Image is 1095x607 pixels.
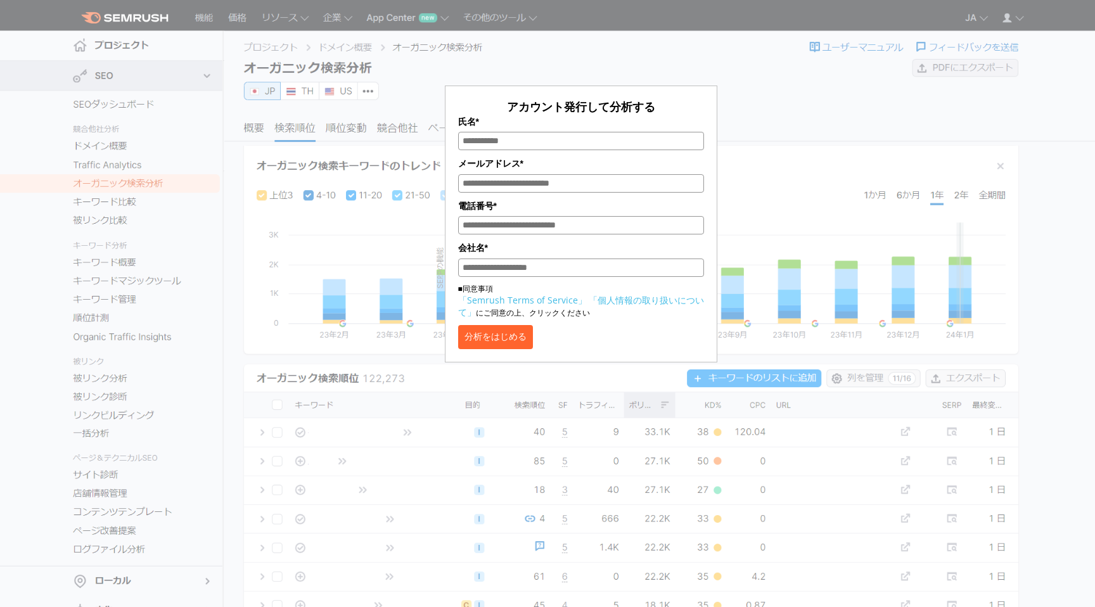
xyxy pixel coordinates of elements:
button: 分析をはじめる [458,325,533,349]
span: アカウント発行して分析する [507,99,655,114]
p: ■同意事項 にご同意の上、クリックください [458,283,704,319]
a: 「Semrush Terms of Service」 [458,294,587,306]
label: 電話番号* [458,199,704,213]
label: メールアドレス* [458,157,704,170]
a: 「個人情報の取り扱いについて」 [458,294,704,318]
